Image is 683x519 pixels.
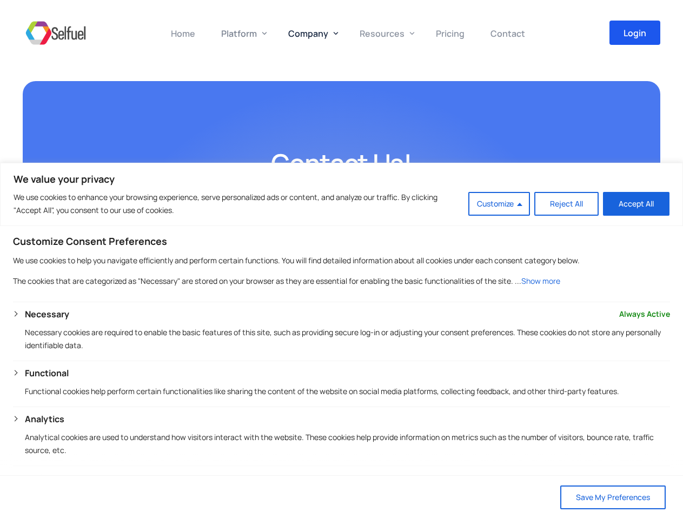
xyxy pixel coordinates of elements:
button: Accept All [603,192,669,216]
p: Necessary cookies are required to enable the basic features of this site, such as providing secur... [25,326,670,352]
h2: Contact Us! [66,146,618,181]
button: Show more [521,275,560,288]
a: Login [609,21,660,45]
button: Necessary [25,308,69,321]
span: Home [171,28,195,39]
button: Functional [25,367,69,380]
button: Reject All [534,192,599,216]
button: Customize [468,192,530,216]
span: Contact [490,28,525,39]
span: Customize Consent Preferences [13,235,167,248]
span: Always Active [619,308,670,321]
p: Functional cookies help perform certain functionalities like sharing the content of the website o... [25,385,670,398]
span: Resources [360,28,405,39]
iframe: Chat Widget [503,402,683,519]
p: We use cookies to help you navigate efficiently and perform certain functions. You will find deta... [13,254,670,267]
button: Analytics [25,412,64,425]
span: Pricing [436,28,465,39]
p: We value your privacy [14,172,669,185]
span: Company [288,28,328,39]
span: Login [624,29,646,37]
p: The cookies that are categorized as "Necessary" are stored on your browser as they are essential ... [13,275,670,288]
p: We use cookies to enhance your browsing experience, serve personalized ads or content, and analyz... [14,191,460,217]
p: Analytical cookies are used to understand how visitors interact with the website. These cookies h... [25,431,670,457]
span: Platform [221,28,257,39]
img: Selfuel - Democratizing Innovation [23,17,89,49]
